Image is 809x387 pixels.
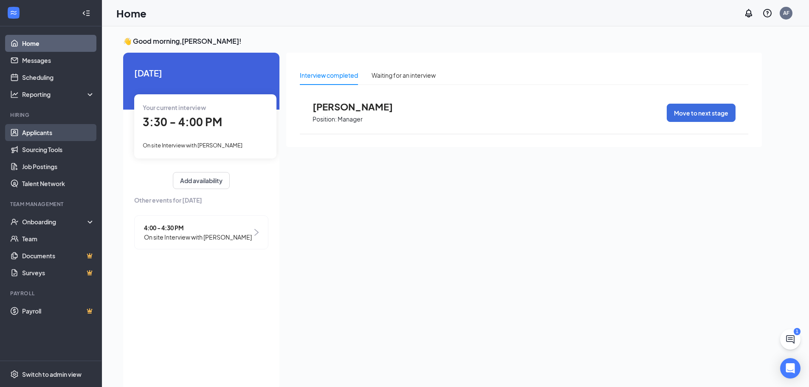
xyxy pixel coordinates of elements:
a: Applicants [22,124,95,141]
p: Position: [313,115,337,123]
svg: QuestionInfo [762,8,772,18]
button: Move to next stage [667,104,736,122]
a: PayrollCrown [22,302,95,319]
button: Add availability [173,172,230,189]
span: [PERSON_NAME] [313,101,406,112]
span: [DATE] [134,66,268,79]
span: Other events for [DATE] [134,195,268,205]
h1: Home [116,6,147,20]
span: On site Interview with [PERSON_NAME] [144,232,252,242]
a: Team [22,230,95,247]
div: 1 [794,328,801,335]
div: AF [783,9,789,17]
a: DocumentsCrown [22,247,95,264]
span: 3:30 - 4:00 PM [143,115,222,129]
svg: Collapse [82,9,90,17]
a: Home [22,35,95,52]
svg: Settings [10,370,19,379]
a: Talent Network [22,175,95,192]
span: 4:00 - 4:30 PM [144,223,252,232]
div: Team Management [10,201,93,208]
span: On site Interview with [PERSON_NAME] [143,142,242,149]
div: Onboarding [22,218,87,226]
div: Hiring [10,111,93,119]
a: SurveysCrown [22,264,95,281]
div: Open Intercom Messenger [780,358,801,379]
p: Manager [338,115,363,123]
svg: Analysis [10,90,19,99]
svg: WorkstreamLogo [9,8,18,17]
a: Scheduling [22,69,95,86]
div: Interview completed [300,71,358,80]
span: Your current interview [143,104,206,111]
a: Job Postings [22,158,95,175]
a: Messages [22,52,95,69]
button: ChatActive [780,329,801,350]
div: Switch to admin view [22,370,82,379]
a: Sourcing Tools [22,141,95,158]
div: Waiting for an interview [372,71,436,80]
svg: ChatActive [785,334,795,345]
h3: 👋 Good morning, [PERSON_NAME] ! [123,37,762,46]
svg: Notifications [744,8,754,18]
div: Reporting [22,90,95,99]
svg: UserCheck [10,218,19,226]
div: Payroll [10,290,93,297]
